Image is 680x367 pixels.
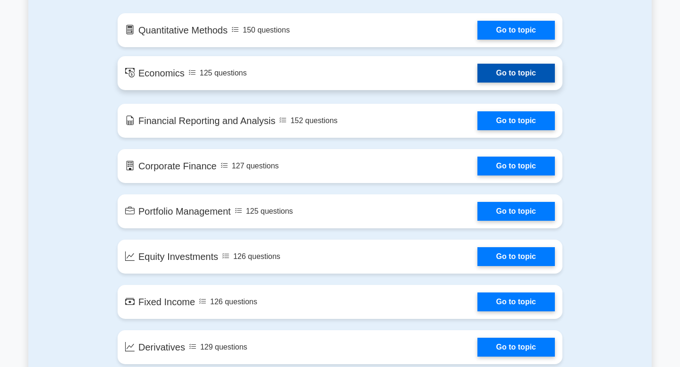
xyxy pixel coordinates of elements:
[477,292,555,311] a: Go to topic
[477,157,555,175] a: Go to topic
[477,202,555,221] a: Go to topic
[477,64,555,83] a: Go to topic
[477,111,555,130] a: Go to topic
[477,338,555,357] a: Go to topic
[477,21,555,40] a: Go to topic
[477,247,555,266] a: Go to topic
